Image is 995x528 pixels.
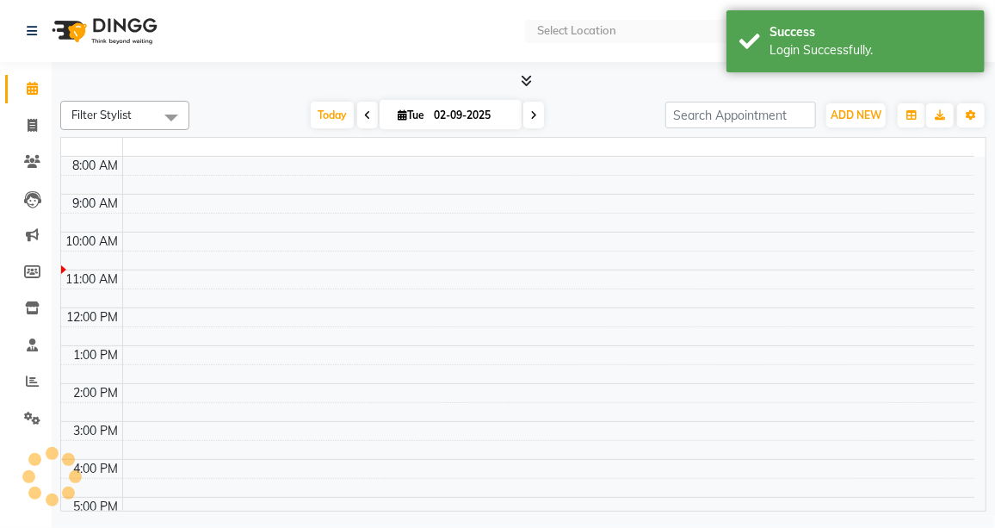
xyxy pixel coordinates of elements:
div: Select Location [537,22,616,40]
div: 1:00 PM [71,346,122,364]
div: 12:00 PM [64,308,122,326]
input: 2025-09-02 [429,102,515,128]
span: ADD NEW [831,109,881,121]
button: ADD NEW [826,103,886,127]
img: logo [44,7,162,55]
div: 11:00 AM [63,270,122,289]
div: 9:00 AM [70,195,122,213]
div: Login Successfully. [769,41,972,59]
div: Success [769,23,972,41]
div: 3:00 PM [71,422,122,440]
div: 5:00 PM [71,498,122,516]
input: Search Appointment [665,102,816,128]
span: Today [311,102,354,128]
div: 10:00 AM [63,233,122,251]
div: 2:00 PM [71,384,122,402]
span: Filter Stylist [71,108,132,121]
div: 4:00 PM [71,460,122,478]
span: Tue [393,109,429,121]
div: 8:00 AM [70,157,122,175]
